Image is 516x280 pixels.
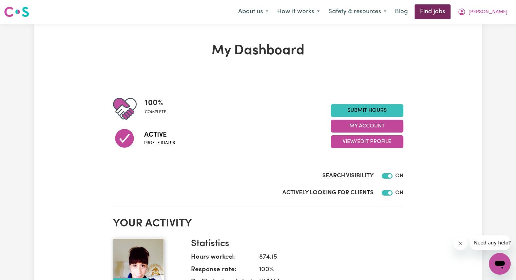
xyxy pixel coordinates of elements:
iframe: Button to launch messaging window [489,253,511,275]
h3: Statistics [191,238,398,250]
span: Active [144,130,175,140]
h2: Your activity [113,217,403,230]
button: About us [234,5,273,19]
img: Careseekers logo [4,6,29,18]
div: Profile completeness: 100% [145,97,172,121]
label: Search Visibility [322,172,374,180]
button: View/Edit Profile [331,135,403,148]
dt: Response rate: [191,265,254,278]
span: [PERSON_NAME] [469,8,508,16]
h1: My Dashboard [113,43,403,59]
a: Submit Hours [331,104,403,117]
iframe: Message from company [470,235,511,250]
a: Blog [391,4,412,19]
dd: 874.15 [254,253,398,262]
button: My Account [453,5,512,19]
button: How it works [273,5,324,19]
dd: 100 % [254,265,398,275]
button: My Account [331,120,403,133]
label: Actively Looking for Clients [282,188,374,197]
span: Need any help? [4,5,41,10]
span: 100 % [145,97,166,109]
span: complete [145,109,166,115]
span: Profile status [144,140,175,146]
button: Safety & resources [324,5,391,19]
a: Find jobs [415,4,451,19]
iframe: Close message [454,237,467,250]
span: ON [395,173,403,179]
dt: Hours worked: [191,253,254,265]
span: ON [395,190,403,196]
a: Careseekers logo [4,4,29,20]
